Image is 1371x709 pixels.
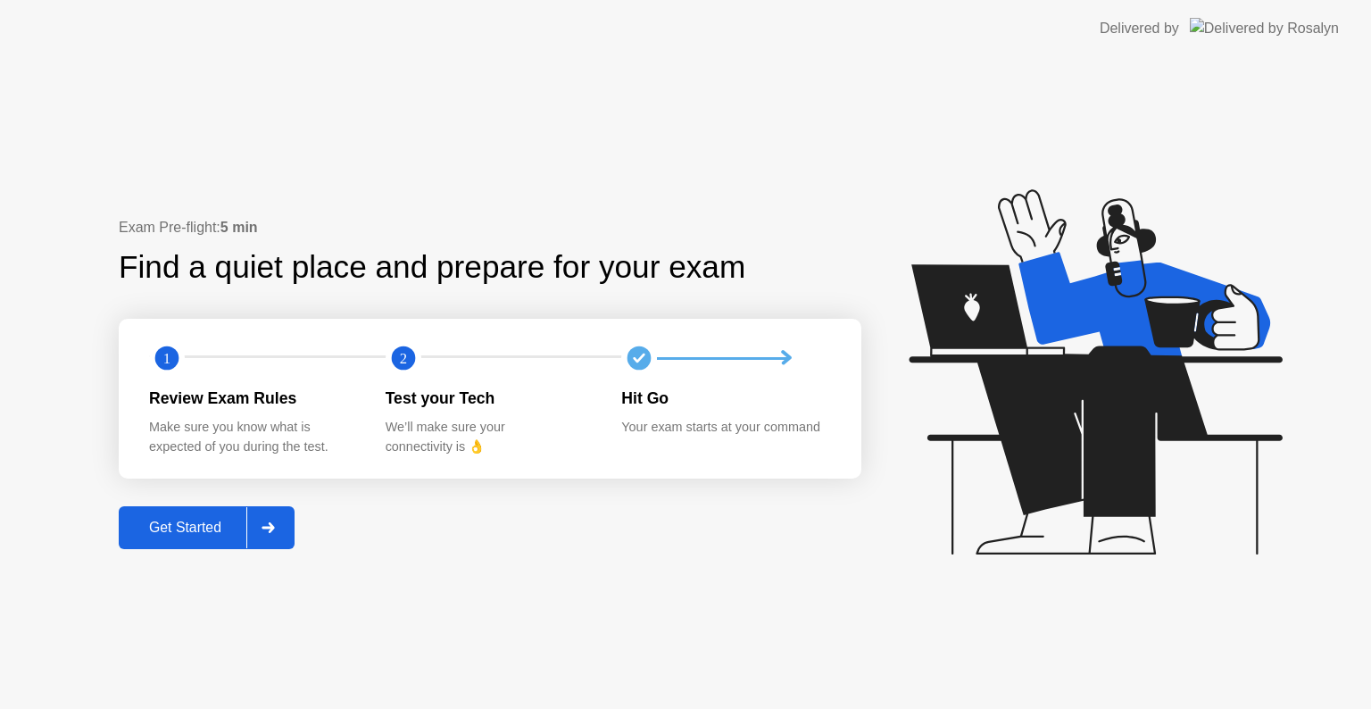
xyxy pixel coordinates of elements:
[149,418,357,456] div: Make sure you know what is expected of you during the test.
[119,217,861,238] div: Exam Pre-flight:
[621,387,829,410] div: Hit Go
[621,418,829,438] div: Your exam starts at your command
[400,350,407,367] text: 2
[386,418,594,456] div: We’ll make sure your connectivity is 👌
[149,387,357,410] div: Review Exam Rules
[119,506,295,549] button: Get Started
[220,220,258,235] b: 5 min
[1100,18,1179,39] div: Delivered by
[124,520,246,536] div: Get Started
[119,244,748,291] div: Find a quiet place and prepare for your exam
[1190,18,1339,38] img: Delivered by Rosalyn
[386,387,594,410] div: Test your Tech
[163,350,170,367] text: 1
